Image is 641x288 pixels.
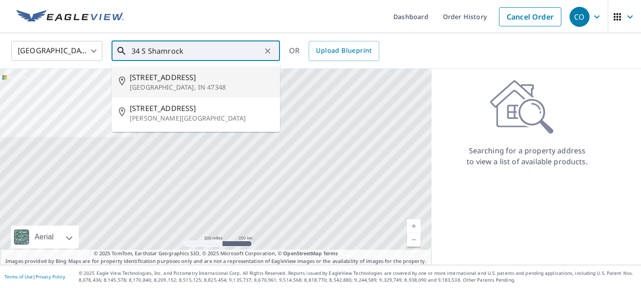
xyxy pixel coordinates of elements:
div: Aerial [11,226,79,248]
span: [STREET_ADDRESS] [130,103,273,114]
div: OR [289,41,379,61]
span: © 2025 TomTom, Earthstar Geographics SIO, © 2025 Microsoft Corporation, © [94,250,338,258]
a: Upload Blueprint [309,41,379,61]
a: Terms of Use [5,273,33,280]
div: CO [570,7,590,27]
p: Searching for a property address to view a list of available products. [466,145,588,167]
div: Aerial [32,226,56,248]
button: Clear [261,45,274,57]
a: OpenStreetMap [283,250,321,257]
a: Cancel Order [499,7,561,26]
img: EV Logo [16,10,124,24]
p: [PERSON_NAME][GEOGRAPHIC_DATA] [130,114,273,123]
p: [GEOGRAPHIC_DATA], IN 47348 [130,83,273,92]
input: Search by address or latitude-longitude [132,38,261,64]
p: | [5,274,65,279]
span: Upload Blueprint [316,45,371,56]
a: Current Level 5, Zoom In [407,219,421,233]
div: [GEOGRAPHIC_DATA] [11,38,102,64]
a: Current Level 5, Zoom Out [407,233,421,247]
span: [STREET_ADDRESS] [130,72,273,83]
p: © 2025 Eagle View Technologies, Inc. and Pictometry International Corp. All Rights Reserved. Repo... [79,270,636,283]
a: Terms [323,250,338,257]
a: Privacy Policy [36,273,65,280]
